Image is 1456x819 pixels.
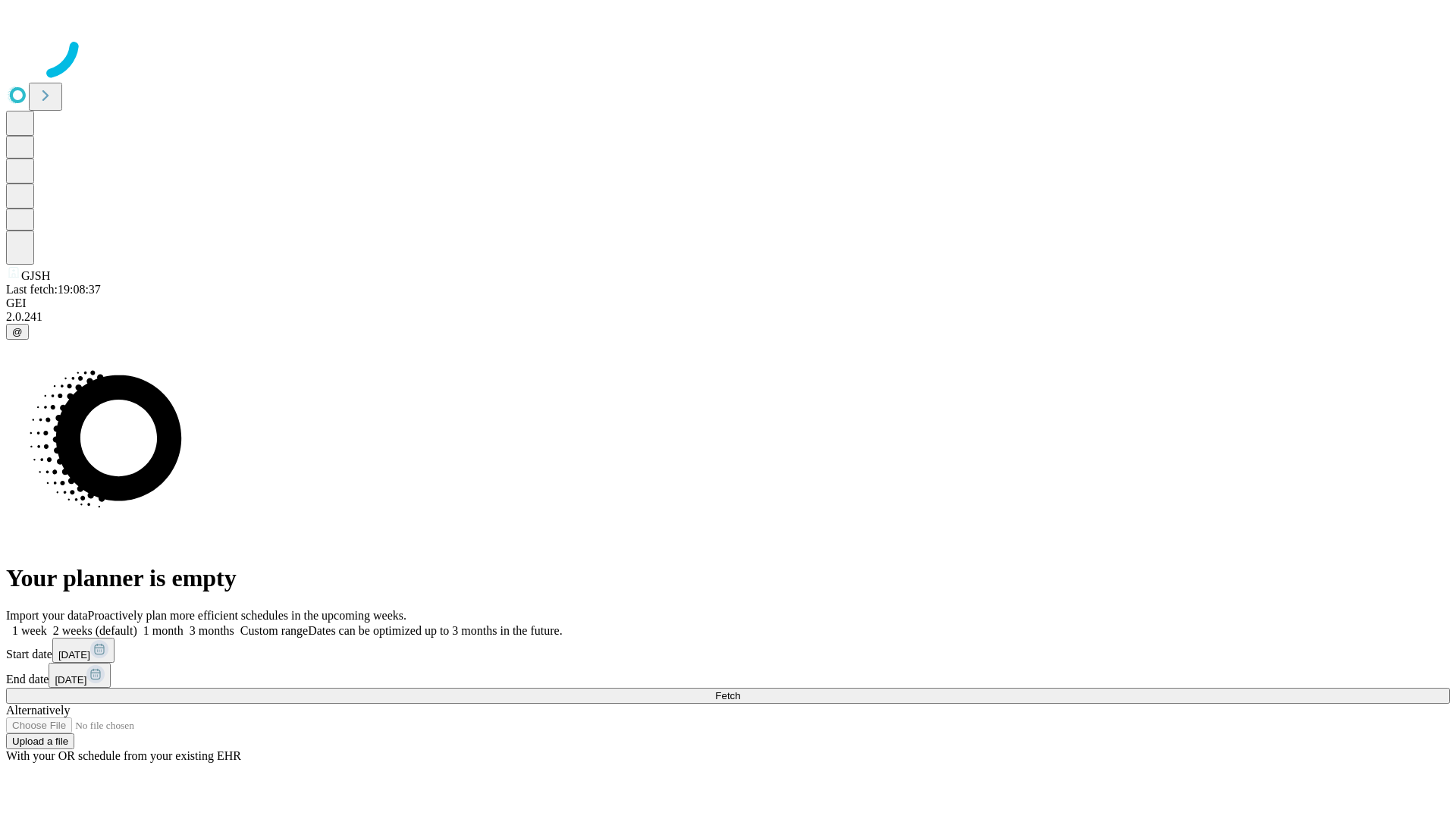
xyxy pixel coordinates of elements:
[6,564,1450,592] h1: Your planner is empty
[6,310,1450,324] div: 2.0.241
[6,663,1450,688] div: End date
[6,283,101,296] span: Last fetch: 19:08:37
[6,324,29,340] button: @
[240,624,308,637] span: Custom range
[49,663,111,688] button: [DATE]
[6,733,74,749] button: Upload a file
[6,688,1450,704] button: Fetch
[52,638,115,663] button: [DATE]
[6,704,70,717] span: Alternatively
[6,749,241,762] span: With your OR schedule from your existing EHR
[190,624,234,637] span: 3 months
[88,609,406,622] span: Proactively plan more efficient schedules in the upcoming weeks.
[6,609,88,622] span: Import your data
[715,690,740,701] span: Fetch
[143,624,184,637] span: 1 month
[21,269,50,282] span: GJSH
[12,326,23,337] span: @
[6,297,1450,310] div: GEI
[12,624,47,637] span: 1 week
[53,624,137,637] span: 2 weeks (default)
[6,638,1450,663] div: Start date
[308,624,562,637] span: Dates can be optimized up to 3 months in the future.
[58,649,90,661] span: [DATE]
[55,674,86,686] span: [DATE]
